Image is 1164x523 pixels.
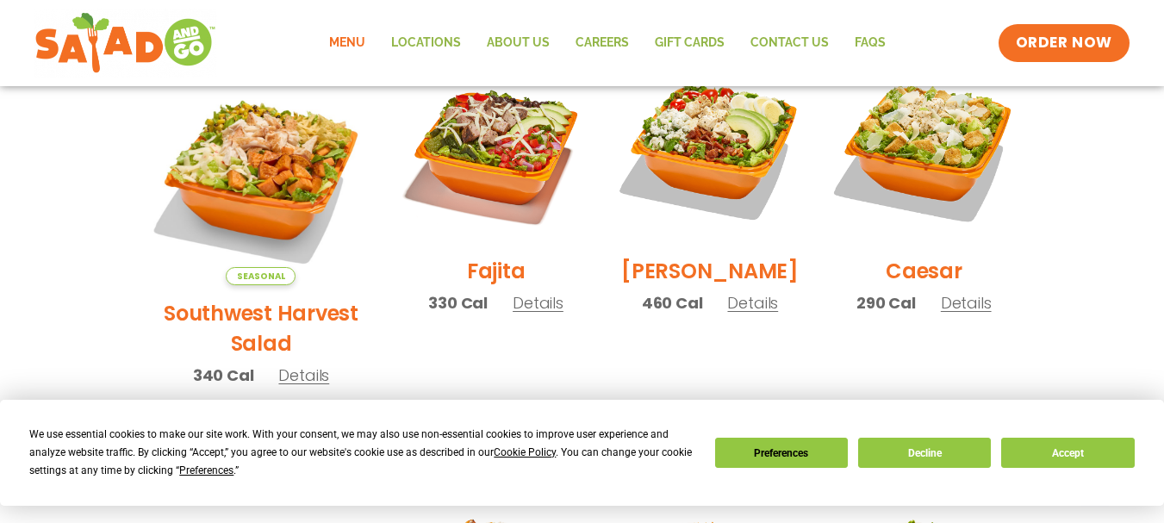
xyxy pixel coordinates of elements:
img: Product photo for Caesar Salad [830,55,1018,243]
span: Details [727,292,778,314]
span: Preferences [179,464,233,476]
h2: Southwest Harvest Salad [146,298,377,358]
a: Menu [316,23,378,63]
a: FAQs [842,23,899,63]
span: Seasonal [226,267,296,285]
div: We use essential cookies to make our site work. With your consent, we may also use non-essential ... [29,426,694,480]
span: Cookie Policy [494,446,556,458]
img: Product photo for Southwest Harvest Salad [146,55,377,285]
span: Details [513,292,563,314]
img: new-SAG-logo-768×292 [34,9,216,78]
span: Details [941,292,992,314]
button: Preferences [715,438,848,468]
button: Decline [858,438,991,468]
h2: [PERSON_NAME] [621,256,799,286]
a: Locations [378,23,474,63]
span: 290 Cal [856,291,916,314]
span: 330 Cal [428,291,488,314]
span: 340 Cal [193,364,254,387]
a: Careers [563,23,642,63]
h2: Caesar [886,256,962,286]
span: 460 Cal [642,291,703,314]
a: Contact Us [738,23,842,63]
span: Details [278,364,329,386]
h2: Fajita [467,256,526,286]
a: GIFT CARDS [642,23,738,63]
button: Accept [1001,438,1134,468]
img: Product photo for Cobb Salad [616,55,804,243]
a: About Us [474,23,563,63]
a: ORDER NOW [999,24,1130,62]
span: ORDER NOW [1016,33,1112,53]
img: Product photo for Fajita Salad [401,55,589,243]
nav: Menu [316,23,899,63]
